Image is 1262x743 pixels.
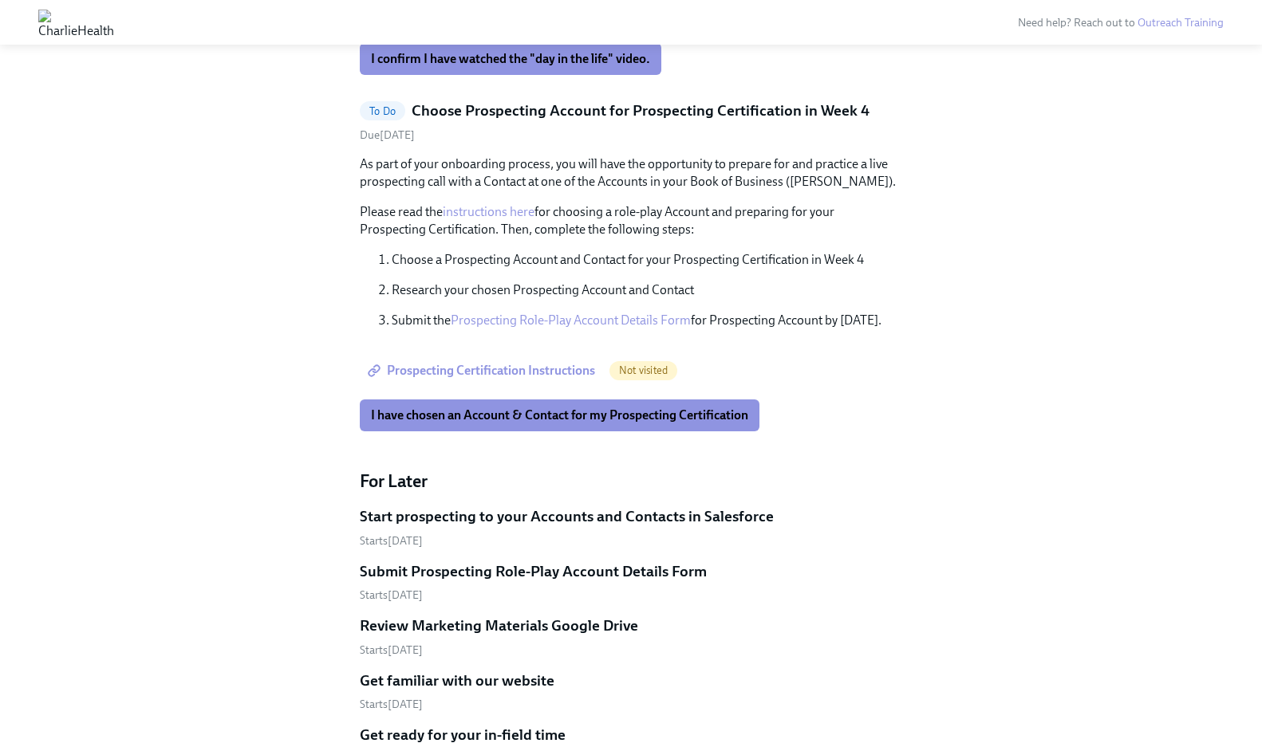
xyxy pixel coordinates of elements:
a: instructions here [443,204,534,219]
a: Prospecting Certification Instructions [360,355,606,387]
span: Tuesday, August 26th 2025, 10:00 am [360,534,423,548]
h5: Get familiar with our website [360,670,554,691]
h4: For Later [360,470,902,493]
h5: Choose Prospecting Account for Prospecting Certification in Week 4 [412,100,870,121]
span: To Do [360,105,405,117]
span: I confirm I have watched the "day in the life" video. [371,51,650,67]
button: I have chosen an Account & Contact for my Prospecting Certification [360,399,759,431]
h5: Review Marketing Materials Google Drive [360,615,638,636]
p: Choose a Prospecting Account and Contact for your Prospecting Certification in Week 4 [392,251,902,269]
img: CharlieHealth [38,10,114,35]
h5: Start prospecting to your Accounts and Contacts in Salesforce [360,506,774,527]
span: Due [DATE] [360,128,415,142]
span: Need help? Reach out to [1018,16,1224,29]
p: Submit the for Prospecting Account by [DATE]. [392,312,902,329]
p: As part of your onboarding process, you will have the opportunity to prepare for and practice a l... [360,155,902,191]
span: Tuesday, August 26th 2025, 10:00 am [360,588,423,602]
a: Review Marketing Materials Google DriveStarts[DATE] [360,615,902,658]
a: Prospecting Role-Play Account Details Form [451,313,691,328]
span: Prospecting Certification Instructions [371,363,595,379]
a: Get familiar with our websiteStarts[DATE] [360,670,902,713]
a: Outreach Training [1138,16,1224,29]
h5: Submit Prospecting Role-Play Account Details Form [360,561,707,582]
span: Not visited [609,364,677,376]
a: To DoChoose Prospecting Account for Prospecting Certification in Week 4Due[DATE] [360,100,902,143]
p: Please read the for choosing a role-play Account and preparing for your Prospecting Certification... [360,203,902,238]
button: I confirm I have watched the "day in the life" video. [360,43,661,75]
span: Wednesday, August 27th 2025, 10:00 am [360,698,423,711]
span: I have chosen an Account & Contact for my Prospecting Certification [371,407,748,423]
a: Start prospecting to your Accounts and Contacts in SalesforceStarts[DATE] [360,506,902,548]
a: Submit Prospecting Role-Play Account Details FormStarts[DATE] [360,561,902,603]
span: Wednesday, August 27th 2025, 10:00 am [360,643,423,657]
p: Research your chosen Prospecting Account and Contact [392,281,902,299]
